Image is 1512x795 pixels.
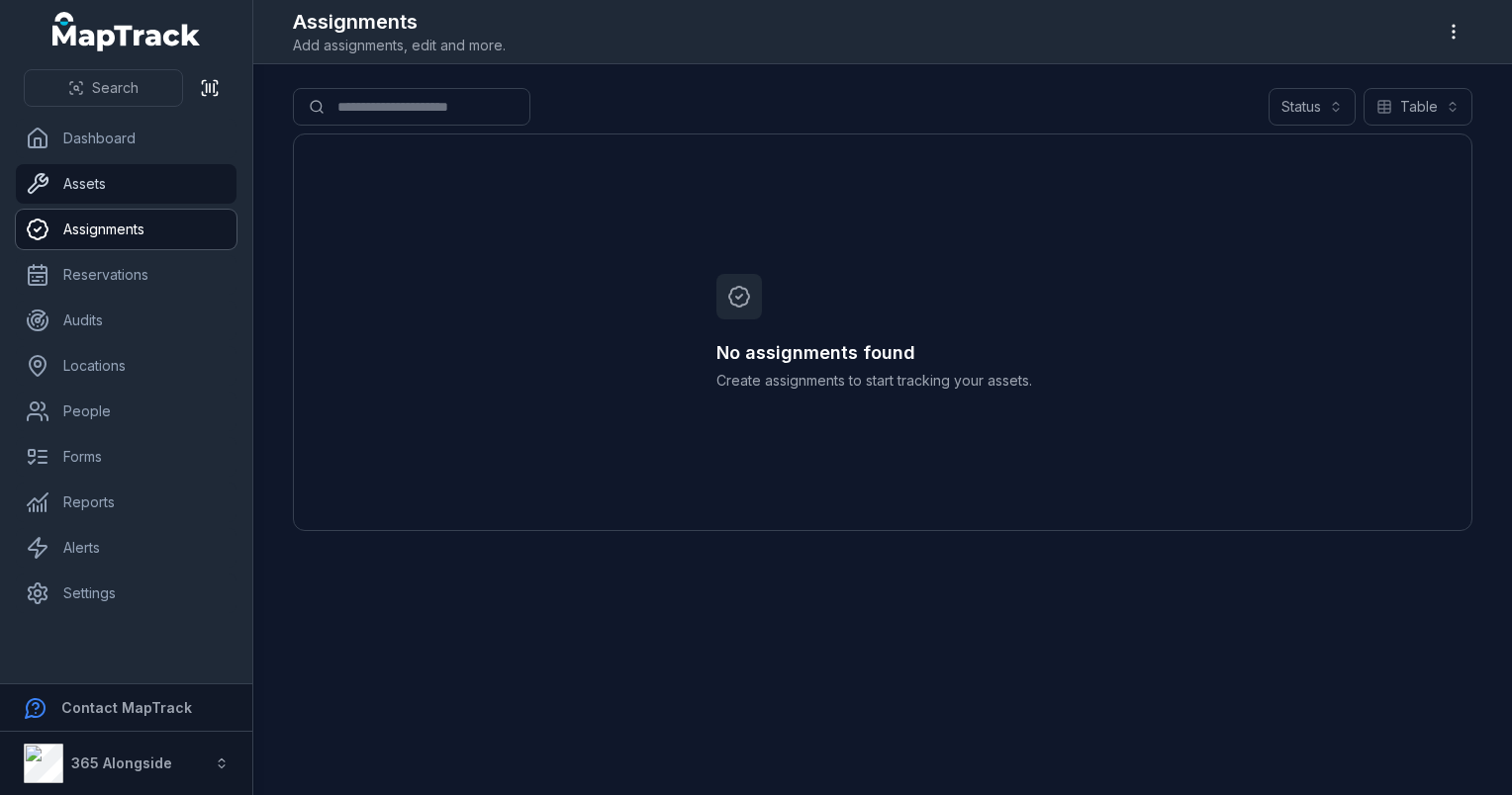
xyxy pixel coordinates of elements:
a: Dashboard [16,119,236,158]
button: Table [1364,88,1472,126]
a: Forms [16,437,236,477]
a: Settings [16,574,236,613]
a: Reservations [16,255,236,295]
a: Assignments [16,210,236,249]
strong: Contact MapTrack [61,699,192,716]
h3: No assignments found [716,339,1049,367]
a: Locations [16,346,236,386]
button: Search [24,69,183,107]
strong: 365 Alongside [71,754,172,771]
span: Create assignments to start tracking your assets. [716,371,1049,391]
h2: Assignments [293,8,506,36]
span: Add assignments, edit and more. [293,36,506,55]
a: Assets [16,164,236,204]
span: Search [92,78,139,98]
a: People [16,392,236,431]
button: Status [1269,88,1356,126]
a: Alerts [16,528,236,568]
a: MapTrack [52,12,201,51]
a: Audits [16,301,236,340]
a: Reports [16,483,236,522]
